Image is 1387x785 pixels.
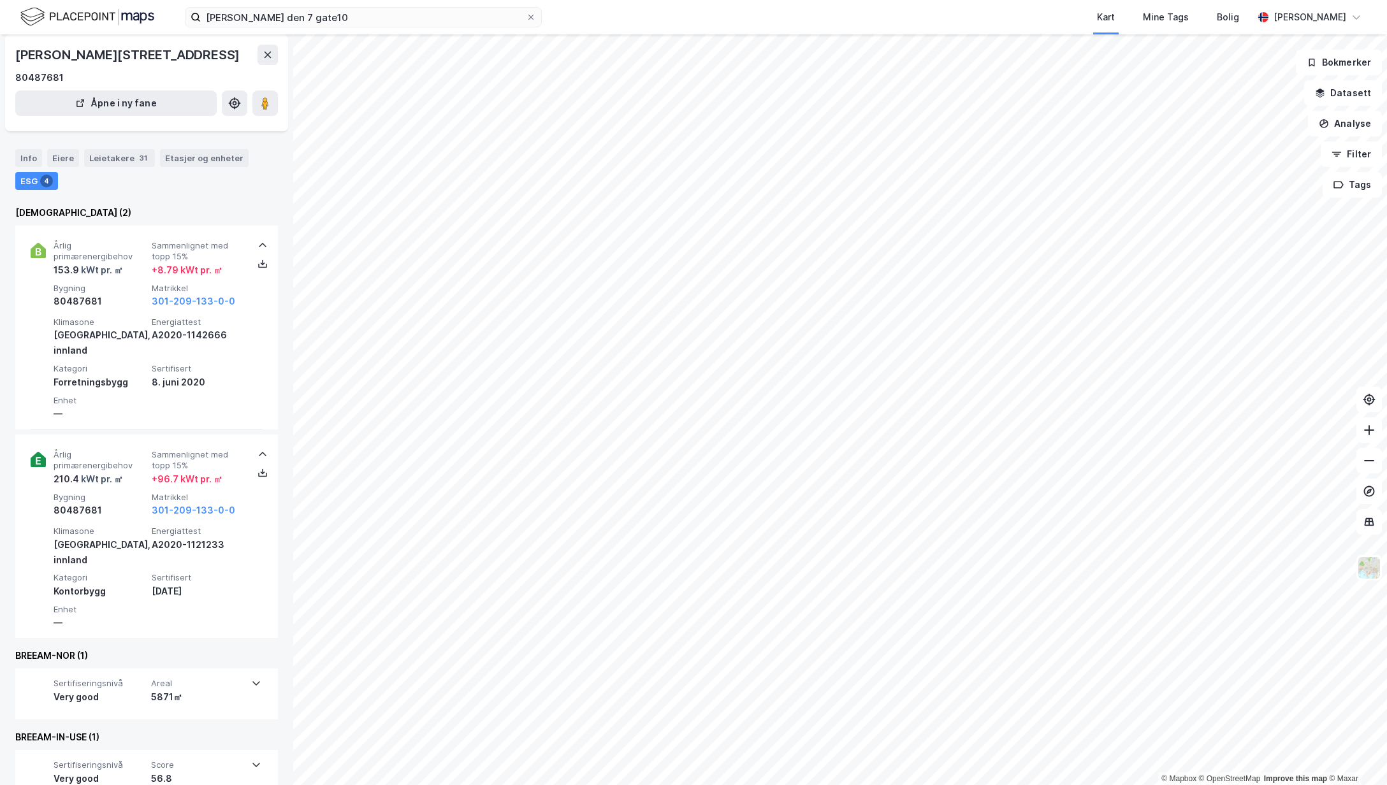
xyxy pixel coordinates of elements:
[152,363,245,374] span: Sertifisert
[1161,774,1196,783] a: Mapbox
[1323,724,1387,785] iframe: Chat Widget
[54,283,147,294] span: Bygning
[54,263,123,278] div: 153.9
[1217,10,1239,25] div: Bolig
[54,492,147,503] span: Bygning
[1321,141,1382,167] button: Filter
[54,678,146,689] span: Sertifiseringsnivå
[20,6,154,28] img: logo.f888ab2527a4732fd821a326f86c7f29.svg
[54,328,147,358] div: [GEOGRAPHIC_DATA], innland
[151,760,243,770] span: Score
[54,363,147,374] span: Kategori
[151,689,243,705] div: 5871㎡
[15,205,278,220] div: [DEMOGRAPHIC_DATA] (2)
[54,604,147,615] span: Enhet
[54,537,147,568] div: [GEOGRAPHIC_DATA], innland
[54,406,147,421] div: —
[165,152,243,164] div: Etasjer og enheter
[15,70,64,85] div: 80487681
[15,149,42,167] div: Info
[152,328,245,343] div: A2020-1142666
[15,90,217,116] button: Åpne i ny fane
[1357,556,1381,580] img: Z
[54,472,123,487] div: 210.4
[15,730,278,745] div: BREEAM-IN-USE (1)
[152,240,245,263] span: Sammenlignet med topp 15%
[54,503,147,518] div: 80487681
[152,375,245,390] div: 8. juni 2020
[1274,10,1346,25] div: [PERSON_NAME]
[152,317,245,328] span: Energiattest
[152,526,245,537] span: Energiattest
[152,572,245,583] span: Sertifisert
[54,317,147,328] span: Klimasone
[152,283,245,294] span: Matrikkel
[152,472,222,487] div: + 96.7 kWt pr. ㎡
[1264,774,1327,783] a: Improve this map
[15,172,58,190] div: ESG
[47,149,79,167] div: Eiere
[1097,10,1115,25] div: Kart
[40,175,53,187] div: 4
[1304,80,1382,106] button: Datasett
[1296,50,1382,75] button: Bokmerker
[152,263,222,278] div: + 8.79 kWt pr. ㎡
[152,492,245,503] span: Matrikkel
[54,395,147,406] span: Enhet
[54,584,147,599] div: Kontorbygg
[54,572,147,583] span: Kategori
[54,615,147,630] div: —
[54,760,146,770] span: Sertifiseringsnivå
[1323,724,1387,785] div: Kontrollprogram for chat
[151,678,243,689] span: Areal
[79,472,123,487] div: kWt pr. ㎡
[152,584,245,599] div: [DATE]
[137,152,150,164] div: 31
[152,537,245,552] div: A2020-1121233
[201,8,526,27] input: Søk på adresse, matrikkel, gårdeiere, leietakere eller personer
[1143,10,1189,25] div: Mine Tags
[84,149,155,167] div: Leietakere
[1323,172,1382,198] button: Tags
[1199,774,1261,783] a: OpenStreetMap
[1308,111,1382,136] button: Analyse
[15,648,278,663] div: BREEAM-NOR (1)
[54,240,147,263] span: Årlig primærenergibehov
[54,449,147,472] span: Årlig primærenergibehov
[54,375,147,390] div: Forretningsbygg
[54,689,146,705] div: Very good
[54,526,147,537] span: Klimasone
[152,449,245,472] span: Sammenlignet med topp 15%
[79,263,123,278] div: kWt pr. ㎡
[152,294,235,309] button: 301-209-133-0-0
[54,294,147,309] div: 80487681
[15,45,242,65] div: [PERSON_NAME][STREET_ADDRESS]
[152,503,235,518] button: 301-209-133-0-0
